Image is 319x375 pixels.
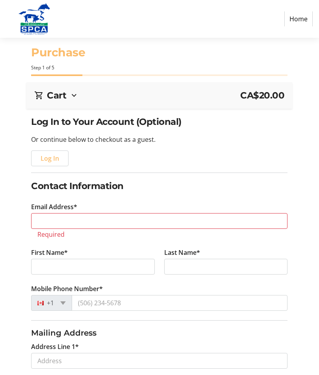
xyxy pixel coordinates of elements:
p: Or continue below to checkout as a guest. [31,135,287,144]
button: Log In [31,150,69,166]
label: Address Line 1* [31,342,79,351]
span: Log In [41,154,59,163]
h2: Cart [47,89,66,102]
div: Step 1 of 5 [31,64,287,71]
h1: Purchase [31,44,287,61]
label: Last Name* [164,248,200,257]
input: Address [31,353,287,369]
img: Alberta SPCA's Logo [6,3,62,35]
h2: Contact Information [31,179,287,193]
div: CartCA$20.00 [34,89,284,102]
tr-error: Required [37,230,281,238]
a: Home [284,11,313,26]
span: CA$20.00 [240,89,284,102]
label: Email Address* [31,202,77,212]
h3: Mailing Address [31,327,287,339]
h2: Log In to Your Account (Optional) [31,115,287,128]
label: Mobile Phone Number* [31,284,103,293]
input: (506) 234-5678 [72,295,287,311]
label: First Name* [31,248,68,257]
